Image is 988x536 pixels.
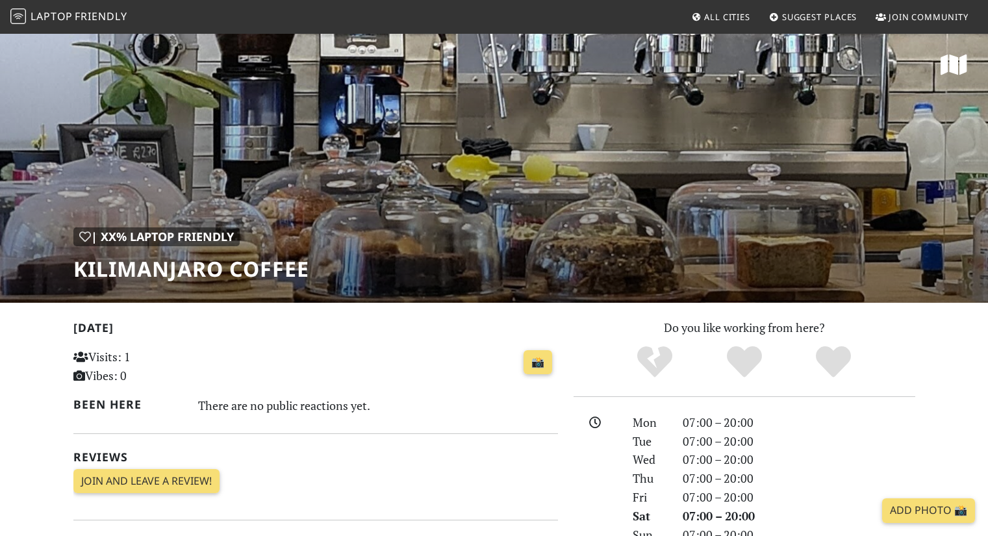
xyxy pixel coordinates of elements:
a: Join Community [870,5,974,29]
div: Mon [625,413,674,432]
a: Join and leave a review! [73,469,220,494]
div: 07:00 – 20:00 [675,488,923,507]
div: Definitely! [789,344,878,380]
div: 07:00 – 20:00 [675,432,923,451]
div: Fri [625,488,674,507]
a: Suggest Places [764,5,863,29]
a: 📸 [524,350,552,375]
span: All Cities [704,11,750,23]
div: 07:00 – 20:00 [675,413,923,432]
div: No [610,344,700,380]
a: Add Photo 📸 [882,498,975,523]
span: Suggest Places [782,11,857,23]
a: All Cities [686,5,755,29]
div: Sat [625,507,674,526]
p: Do you like working from here? [574,318,915,337]
div: Tue [625,432,674,451]
span: Join Community [889,11,969,23]
div: Wed [625,450,674,469]
div: 07:00 – 20:00 [675,469,923,488]
div: | XX% Laptop Friendly [73,227,240,246]
span: Laptop [31,9,73,23]
h1: Kilimanjaro Coffee [73,257,309,281]
h2: Been here [73,398,183,411]
div: 07:00 – 20:00 [675,507,923,526]
div: Yes [700,344,789,380]
img: LaptopFriendly [10,8,26,24]
div: 07:00 – 20:00 [675,450,923,469]
span: Friendly [75,9,127,23]
a: LaptopFriendly LaptopFriendly [10,6,127,29]
div: Thu [625,469,674,488]
h2: [DATE] [73,321,558,340]
h2: Reviews [73,450,558,464]
div: There are no public reactions yet. [198,395,558,416]
p: Visits: 1 Vibes: 0 [73,348,225,385]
